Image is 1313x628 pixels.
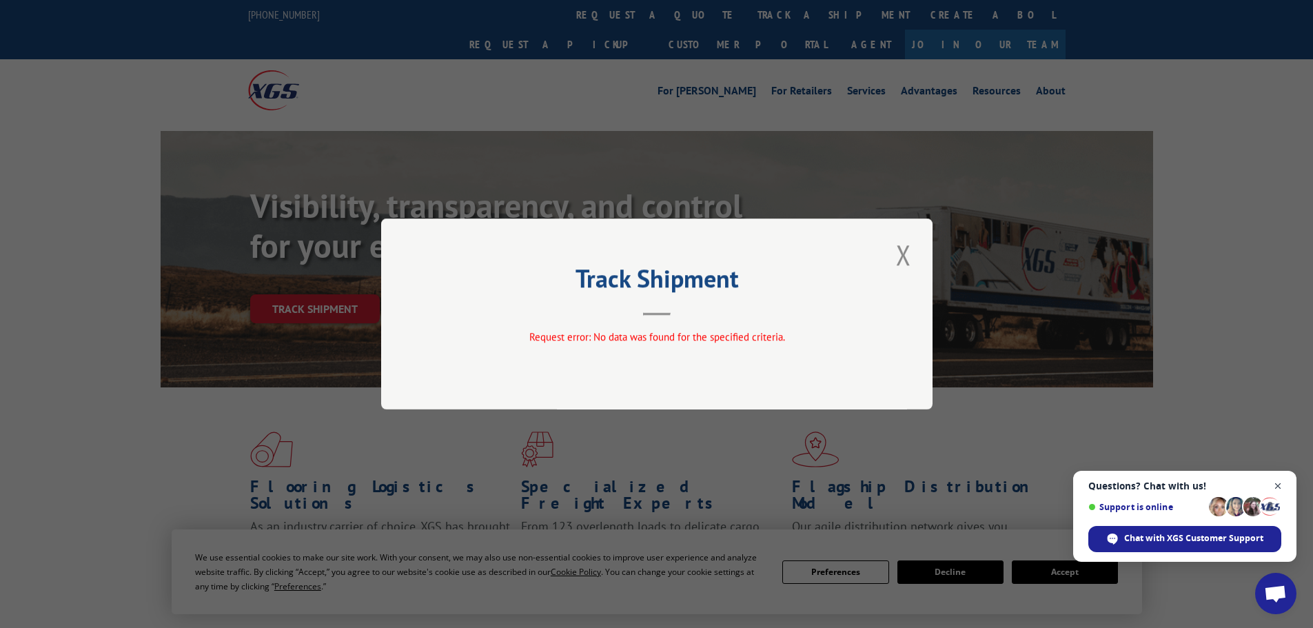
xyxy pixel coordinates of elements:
span: Support is online [1088,502,1204,512]
span: Chat with XGS Customer Support [1088,526,1281,552]
span: Questions? Chat with us! [1088,480,1281,492]
a: Open chat [1255,573,1296,614]
h2: Track Shipment [450,269,864,295]
span: Chat with XGS Customer Support [1124,532,1263,545]
button: Close modal [892,236,915,274]
span: Request error: No data was found for the specified criteria. [529,330,784,343]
